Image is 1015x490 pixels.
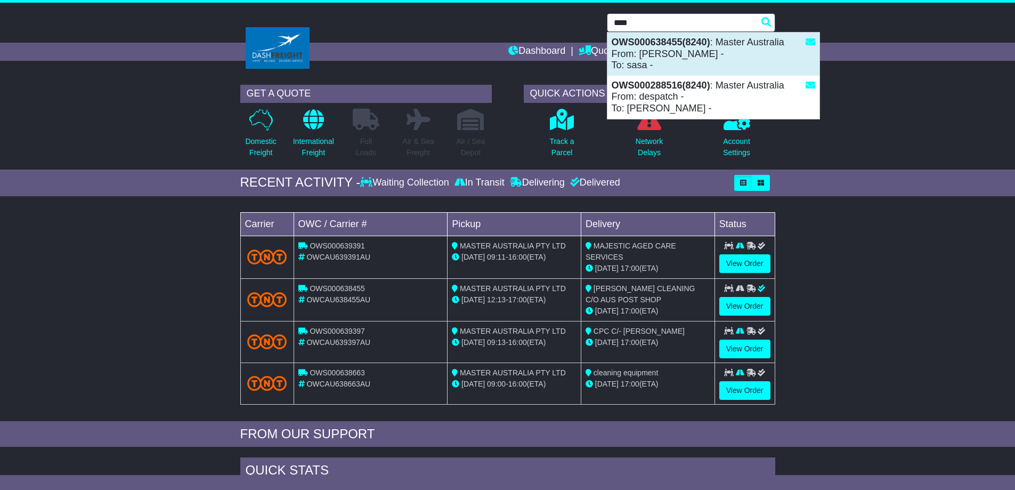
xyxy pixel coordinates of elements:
span: [DATE] [595,380,619,388]
img: TNT_Domestic.png [247,376,287,390]
span: 16:00 [508,338,527,347]
span: 09:13 [487,338,506,347]
p: Track a Parcel [549,136,574,158]
a: DomesticFreight [245,108,277,164]
div: RECENT ACTIVITY - [240,175,361,190]
p: Domestic Freight [245,136,276,158]
img: TNT_Domestic.png [247,334,287,349]
div: (ETA) [586,337,710,348]
div: (ETA) [586,306,710,317]
div: : Master Australia From: [PERSON_NAME] - To: sasa - [607,33,819,76]
span: [DATE] [461,295,485,304]
p: International Freight [293,136,334,158]
span: OWS000639391 [310,242,365,250]
span: 17:00 [621,338,639,347]
span: [DATE] [461,380,485,388]
div: - (ETA) [452,379,576,390]
span: 16:00 [508,380,527,388]
div: : Master Australia From: despatch - To: [PERSON_NAME] - [607,76,819,119]
td: OWC / Carrier # [294,212,448,236]
a: Track aParcel [549,108,574,164]
a: AccountSettings [722,108,751,164]
div: (ETA) [586,263,710,274]
strong: OWS000288516(8240) [612,80,710,91]
a: Dashboard [508,43,565,61]
span: 17:00 [621,264,639,272]
div: Quick Stats [240,457,775,486]
div: - (ETA) [452,294,576,306]
span: OWCAU639397AU [306,338,370,347]
span: [DATE] [595,264,619,272]
span: OWCAU639391AU [306,253,370,261]
strong: OWS000638455(8240) [612,37,710,47]
div: Waiting Collection [360,177,451,189]
span: [DATE] [461,253,485,261]
span: 17:00 [508,295,527,304]
p: Full Loads [353,136,379,158]
span: MASTER AUSTRALIA PTY LTD [460,242,566,250]
span: [DATE] [461,338,485,347]
div: - (ETA) [452,337,576,348]
p: Account Settings [723,136,750,158]
td: Carrier [240,212,294,236]
p: Air / Sea Depot [457,136,485,158]
span: CPC C/- [PERSON_NAME] [594,327,685,335]
div: QUICK ACTIONS [524,85,775,103]
span: [PERSON_NAME] CLEANING C/O AUS POST SHOP [586,284,695,304]
span: 12:13 [487,295,506,304]
img: TNT_Domestic.png [247,292,287,307]
a: View Order [719,381,770,400]
span: OWS000639397 [310,327,365,335]
td: Pickup [448,212,581,236]
div: Delivering [507,177,567,189]
span: [DATE] [595,338,619,347]
div: In Transit [452,177,507,189]
img: TNT_Domestic.png [247,250,287,264]
span: OWS000638663 [310,368,365,377]
span: 17:00 [621,380,639,388]
span: 17:00 [621,307,639,315]
div: GET A QUOTE [240,85,492,103]
p: Network Delays [636,136,663,158]
span: MASTER AUSTRALIA PTY LTD [460,327,566,335]
span: OWCAU638663AU [306,380,370,388]
div: - (ETA) [452,252,576,263]
a: NetworkDelays [635,108,663,164]
td: Status [714,212,775,236]
span: 16:00 [508,253,527,261]
a: View Order [719,254,770,273]
span: MAJESTIC AGED CARE SERVICES [586,242,676,261]
span: 09:11 [487,253,506,261]
p: Air & Sea Freight [403,136,434,158]
a: InternationalFreight [293,108,335,164]
td: Delivery [581,212,714,236]
span: 09:00 [487,380,506,388]
div: (ETA) [586,379,710,390]
div: FROM OUR SUPPORT [240,427,775,442]
span: OWCAU638455AU [306,295,370,304]
span: OWS000638455 [310,284,365,293]
span: [DATE] [595,307,619,315]
a: View Order [719,340,770,358]
a: View Order [719,297,770,316]
span: cleaning equipment [594,368,658,377]
a: Quote/Book [579,43,642,61]
span: MASTER AUSTRALIA PTY LTD [460,284,566,293]
span: MASTER AUSTRALIA PTY LTD [460,368,566,377]
div: Delivered [567,177,620,189]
